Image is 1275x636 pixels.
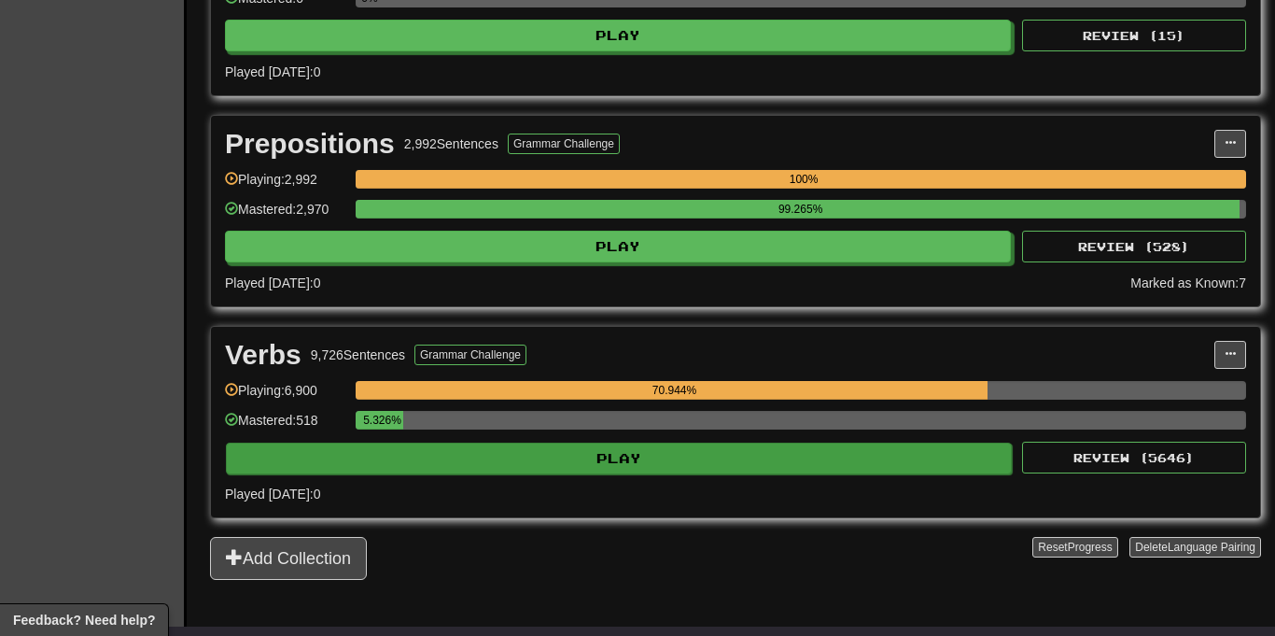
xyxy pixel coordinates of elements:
[225,64,320,79] span: Played [DATE]: 0
[225,231,1011,262] button: Play
[1168,541,1255,554] span: Language Pairing
[225,130,395,158] div: Prepositions
[404,134,498,153] div: 2,992 Sentences
[1022,442,1246,473] button: Review (5646)
[225,20,1011,51] button: Play
[1130,274,1246,292] div: Marked as Known: 7
[225,200,346,231] div: Mastered: 2,970
[225,276,320,290] span: Played [DATE]: 0
[361,411,403,430] div: 5.326%
[1032,537,1117,558] button: ResetProgress
[13,611,155,629] span: Open feedback widget
[225,381,346,412] div: Playing: 6,900
[311,346,405,364] div: 9,726 Sentences
[225,341,301,369] div: Verbs
[508,134,620,154] button: Grammar Challenge
[225,487,320,502] span: Played [DATE]: 0
[225,411,346,442] div: Mastered: 518
[226,443,1012,474] button: Play
[225,170,346,201] div: Playing: 2,992
[361,200,1240,219] div: 99.265%
[361,170,1246,189] div: 100%
[1068,541,1113,554] span: Progress
[414,345,526,365] button: Grammar Challenge
[361,381,988,400] div: 70.944%
[1022,20,1246,51] button: Review (15)
[210,537,367,580] button: Add Collection
[1022,231,1246,262] button: Review (528)
[1129,537,1261,558] button: DeleteLanguage Pairing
